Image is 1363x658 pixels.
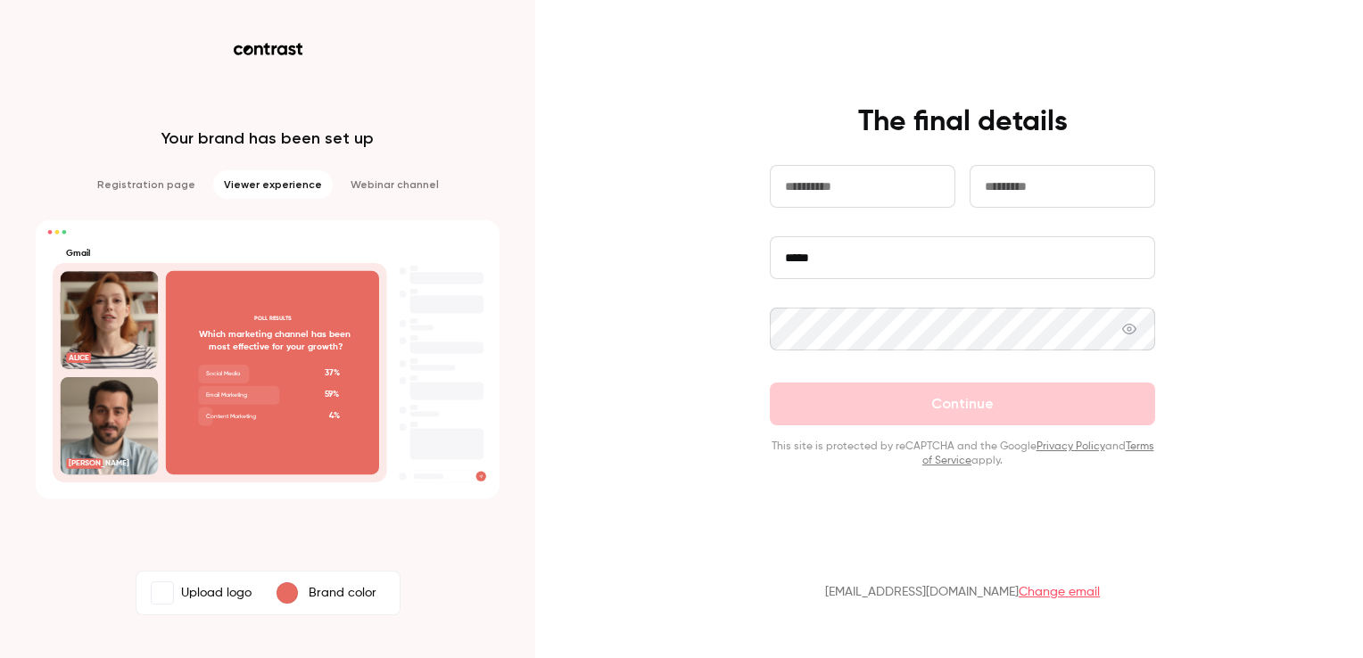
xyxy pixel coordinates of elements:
[262,575,396,611] button: Brand color
[1019,586,1100,598] a: Change email
[213,170,333,199] li: Viewer experience
[140,575,262,611] label: GmailUpload logo
[309,584,376,602] p: Brand color
[1037,441,1105,452] a: Privacy Policy
[161,127,374,149] p: Your brand has been set up
[858,104,1068,140] h4: The final details
[340,170,450,199] li: Webinar channel
[825,583,1100,601] p: [EMAIL_ADDRESS][DOMAIN_NAME]
[770,440,1155,468] p: This site is protected by reCAPTCHA and the Google and apply.
[152,582,173,604] img: Gmail
[87,170,206,199] li: Registration page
